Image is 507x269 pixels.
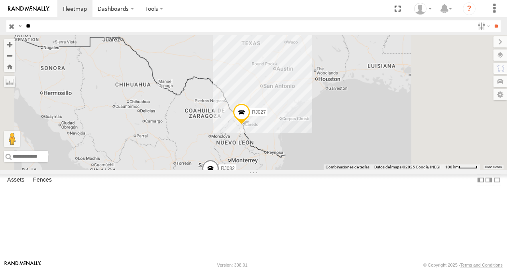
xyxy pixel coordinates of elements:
[217,263,248,267] div: Version: 308.01
[252,109,266,115] span: RJ027
[374,165,440,169] span: Datos del mapa ©2025 Google, INEGI
[3,174,28,186] label: Assets
[17,20,23,32] label: Search Query
[4,131,20,147] button: Arrastra el hombrecito naranja al mapa para abrir Street View
[29,174,56,186] label: Fences
[445,165,459,169] span: 100 km
[4,50,15,61] button: Zoom out
[411,3,434,15] div: XPD GLOBAL
[485,166,502,169] a: Condiciones (se abre en una nueva pestaña)
[4,61,15,72] button: Zoom Home
[493,89,507,100] label: Map Settings
[4,76,15,87] label: Measure
[423,263,503,267] div: © Copyright 2025 -
[443,164,480,170] button: Escala del mapa: 100 km por 43 píxeles
[493,174,501,186] label: Hide Summary Table
[4,261,41,269] a: Visit our Website
[326,164,369,170] button: Combinaciones de teclas
[4,39,15,50] button: Zoom in
[8,6,49,12] img: rand-logo.svg
[460,263,503,267] a: Terms and Conditions
[485,174,493,186] label: Dock Summary Table to the Right
[463,2,476,15] i: ?
[221,166,235,171] span: RJ082
[474,20,491,32] label: Search Filter Options
[477,174,485,186] label: Dock Summary Table to the Left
